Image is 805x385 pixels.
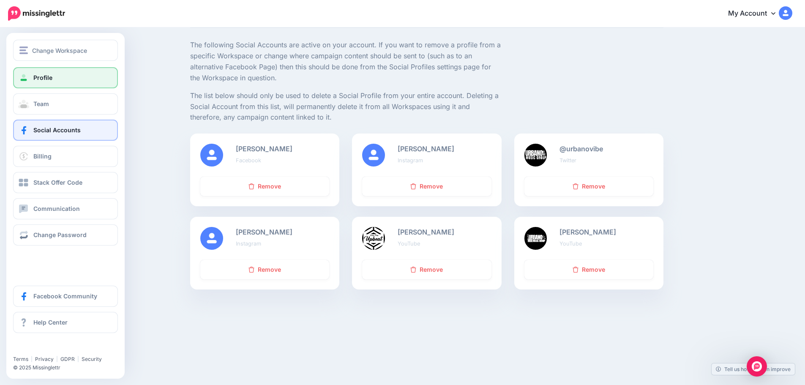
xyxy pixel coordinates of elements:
[200,144,223,167] img: user_default_image.png
[362,227,385,250] img: ACg8ocIozaG6-xRBQ9LvhpXM1_NiKyXKCS7TeUGDykkkPI8pngs96-c-81004.png
[190,90,502,123] p: The list below should only be used to delete a Social Profile from your entire account. Deleting ...
[82,356,102,362] a: Security
[13,344,77,352] iframe: Twitter Follow Button
[13,363,123,372] li: © 2025 Missinglettr
[190,40,502,84] p: The following Social Accounts are active on your account. If you want to remove a profile from a ...
[236,228,292,236] b: [PERSON_NAME]
[559,145,603,153] b: @urbanovibe
[33,126,81,134] span: Social Accounts
[33,231,87,238] span: Change Password
[524,260,653,279] a: Remove
[13,224,118,246] a: Change Password
[13,146,118,167] a: Billing
[720,3,792,24] a: My Account
[236,240,261,247] small: Instagram
[35,356,54,362] a: Privacy
[200,260,329,279] a: Remove
[8,6,65,21] img: Missinglettr
[33,292,97,300] span: Facebook Community
[747,356,767,377] div: Open Intercom Messenger
[524,227,547,250] img: ACg8ocLOZf996f5pAKJPFlcj-NknkaXUvjXfV6rLYrIry7bsgQs96-c-82805.png
[33,205,80,212] span: Communication
[524,144,547,167] img: hTB42qiv-82802.jpg
[13,312,118,333] a: Help Center
[56,356,58,362] span: |
[33,179,82,186] span: Stack Offer Code
[398,228,454,236] b: [PERSON_NAME]
[236,157,261,164] small: Facebook
[200,177,329,196] a: Remove
[77,356,79,362] span: |
[33,319,68,326] span: Help Center
[236,145,292,153] b: [PERSON_NAME]
[33,100,49,107] span: Team
[13,172,118,193] a: Stack Offer Code
[13,120,118,141] a: Social Accounts
[60,356,75,362] a: GDPR
[362,144,385,167] img: user_default_image.png
[398,157,423,164] small: Instagram
[13,286,118,307] a: Facebook Community
[13,93,118,115] a: Team
[559,240,582,247] small: YouTube
[559,228,616,236] b: [PERSON_NAME]
[33,153,52,160] span: Billing
[559,157,576,164] small: Twitter
[524,177,653,196] a: Remove
[32,46,87,55] span: Change Workspace
[13,198,118,219] a: Communication
[13,356,28,362] a: Terms
[13,40,118,61] button: Change Workspace
[19,46,28,54] img: menu.png
[362,177,491,196] a: Remove
[31,356,33,362] span: |
[712,363,795,375] a: Tell us how we can improve
[200,227,223,250] img: user_default_image.png
[13,67,118,88] a: Profile
[33,74,52,81] span: Profile
[398,145,454,153] b: [PERSON_NAME]
[398,240,420,247] small: YouTube
[362,260,491,279] a: Remove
